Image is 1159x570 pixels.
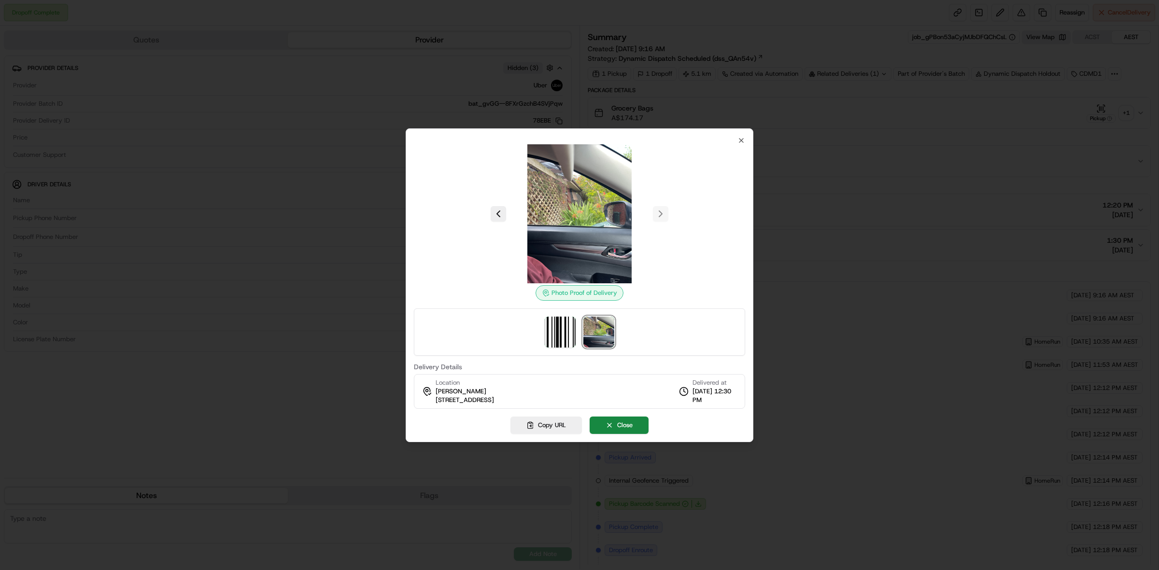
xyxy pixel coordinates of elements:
img: photo_proof_of_delivery image [583,317,614,348]
span: [DATE] 12:30 PM [693,387,737,404]
label: Delivery Details [414,363,745,370]
button: Copy URL [510,417,582,434]
span: Location [436,378,460,387]
button: Close [590,417,649,434]
img: barcode_scan_on_pickup image [545,317,576,348]
span: [PERSON_NAME] [436,387,486,396]
img: photo_proof_of_delivery image [510,144,649,283]
div: Photo Proof of Delivery [536,285,623,301]
span: [STREET_ADDRESS] [436,396,494,404]
span: Delivered at [693,378,737,387]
